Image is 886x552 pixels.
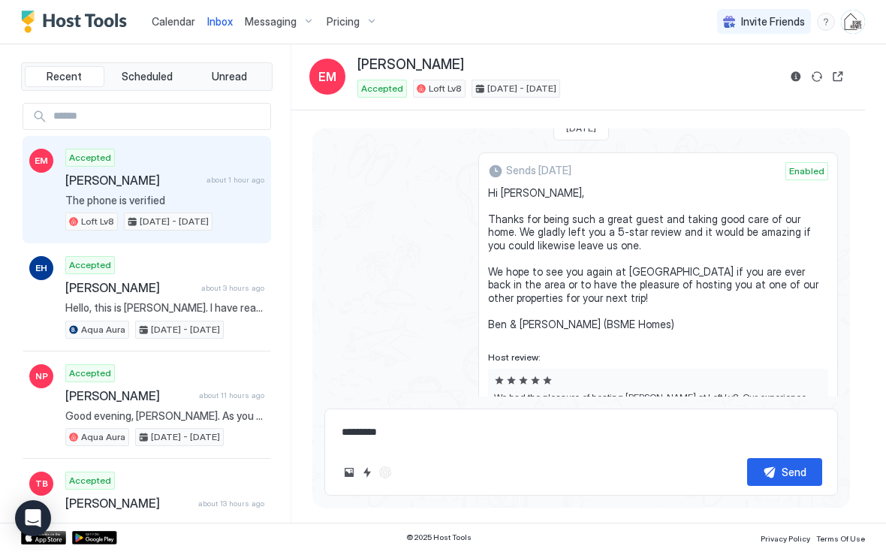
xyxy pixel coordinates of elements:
div: Open Intercom Messenger [15,501,51,537]
span: Enabled [789,165,824,179]
div: User profile [841,11,865,35]
span: about 13 hours ago [198,499,264,509]
span: about 1 hour ago [206,176,264,186]
span: NP [35,370,48,384]
span: Good evening, [PERSON_NAME]. As you settle in for the night, we wanted to thank you again for sel... [65,410,264,424]
a: App Store [21,532,66,545]
a: Terms Of Use [816,530,865,546]
a: Calendar [152,14,195,30]
button: Open reservation [829,68,847,86]
span: Aqua Aura [81,324,125,337]
span: [DATE] [566,123,596,134]
button: Unread [189,67,269,88]
span: [PERSON_NAME] [65,496,192,511]
span: [PERSON_NAME] [65,281,195,296]
button: Recent [25,67,104,88]
span: about 11 hours ago [199,391,264,401]
span: [DATE] - [DATE] [487,83,556,96]
span: Privacy Policy [761,535,810,544]
a: Inbox [207,14,233,30]
span: Inbox [207,16,233,29]
span: Accepted [69,152,111,165]
button: Reservation information [787,68,805,86]
span: Sends [DATE] [506,164,571,178]
a: Google Play Store [72,532,117,545]
span: Scheduled [122,71,173,84]
span: [PERSON_NAME] [357,57,464,74]
button: Quick reply [358,464,376,482]
span: Pricing [327,16,360,29]
span: [DATE] - [DATE] [151,324,220,337]
span: Accepted [69,367,111,381]
span: Terms Of Use [816,535,865,544]
a: Host Tools Logo [21,11,134,34]
div: Send [782,465,806,481]
span: Loft Lv8 [429,83,462,96]
span: TB [35,478,48,491]
span: [DATE] - [DATE] [151,431,220,445]
span: Accepted [69,259,111,273]
span: Messaging [245,16,297,29]
span: Hello, this is [PERSON_NAME]. I have reached out via WhatsApp, so please check and confirm. [65,302,264,315]
span: about 3 hours ago [201,284,264,294]
button: Upload image [340,464,358,482]
a: Privacy Policy [761,530,810,546]
span: Aqua Aura [81,431,125,445]
span: The phone is verified [65,195,264,208]
span: © 2025 Host Tools [406,533,472,543]
span: Calendar [152,16,195,29]
button: Send [747,459,822,487]
span: Unread [212,71,247,84]
span: Loft Lv8 [81,216,114,229]
span: EM [318,68,336,86]
button: Scheduled [107,67,187,88]
span: Invite Friends [741,16,805,29]
span: Accepted [361,83,403,96]
span: Host review: [488,352,828,363]
span: [PERSON_NAME] [65,389,193,404]
input: Input Field [47,104,270,130]
span: Accepted [69,475,111,488]
span: We had the pleasure of hosting [PERSON_NAME] at Loft Lv8. Our experience was great -- communicati... [494,392,822,437]
button: Sync reservation [808,68,826,86]
span: [PERSON_NAME] [65,173,200,189]
div: menu [817,14,835,32]
span: Recent [47,71,82,84]
span: EH [35,262,47,276]
span: [DATE] - [DATE] [140,216,209,229]
div: tab-group [21,63,273,92]
span: EM [35,155,48,168]
span: Hi [PERSON_NAME], Thanks for being such a great guest and taking good care of our home. We gladly... [488,187,828,332]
